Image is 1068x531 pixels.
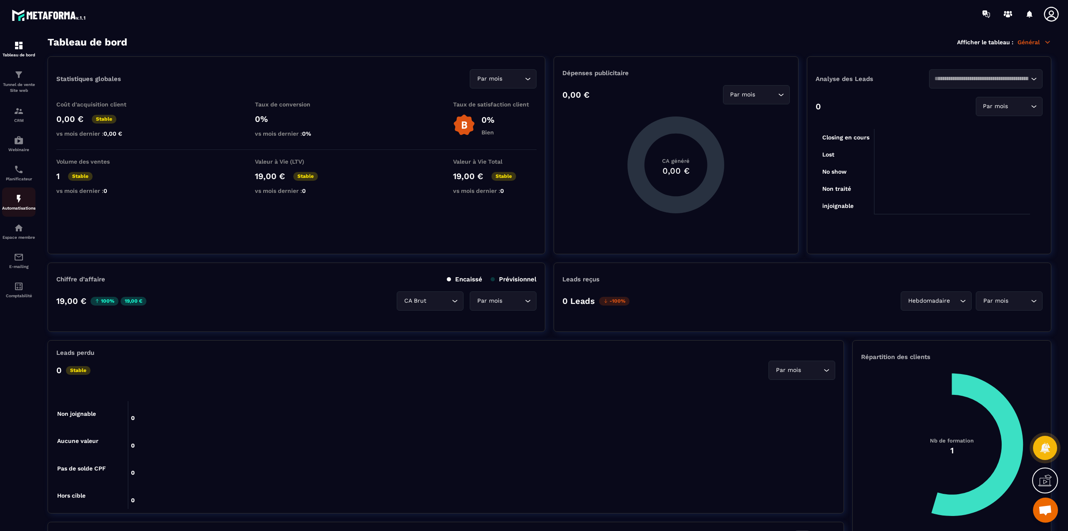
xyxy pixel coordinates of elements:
img: accountant [14,281,24,291]
p: Tunnel de vente Site web [2,82,35,94]
p: Coût d'acquisition client [56,101,140,108]
a: emailemailE-mailing [2,246,35,275]
a: automationsautomationsAutomatisations [2,187,35,217]
p: 0 [56,365,62,375]
p: 0% [481,115,494,125]
p: Valeur à Vie Total [453,158,537,165]
p: Stable [293,172,318,181]
p: Automatisations [2,206,35,210]
p: Stable [68,172,93,181]
p: Afficher le tableau : [957,39,1013,46]
p: Dépenses publicitaire [562,69,789,77]
tspan: No show [822,168,847,175]
h3: Tableau de bord [48,36,127,48]
p: Statistiques globales [56,75,121,83]
p: -100% [599,297,630,306]
img: b-badge-o.b3b20ee6.svg [453,114,475,136]
img: automations [14,194,24,204]
span: 0 [500,187,504,194]
span: 0,00 € [103,130,122,137]
tspan: Non joignable [57,410,96,417]
p: 0,00 € [562,90,589,100]
a: automationsautomationsEspace membre [2,217,35,246]
p: Leads perdu [56,349,94,357]
a: automationsautomationsWebinaire [2,129,35,158]
p: 19,00 € [121,297,146,306]
p: Analyse des Leads [816,75,929,83]
p: Prévisionnel [491,276,537,283]
p: Valeur à Vie (LTV) [255,158,338,165]
p: Chiffre d’affaire [56,276,105,283]
input: Search for option [757,90,776,99]
input: Search for option [1010,102,1029,111]
div: Search for option [397,291,463,311]
input: Search for option [803,366,821,375]
img: logo [12,8,87,23]
div: Search for option [470,69,537,88]
p: Webinaire [2,147,35,152]
p: 100% [91,297,118,306]
div: Search for option [976,97,1043,116]
tspan: Aucune valeur [57,437,98,444]
p: 19,00 € [56,296,86,306]
p: 0 Leads [562,296,595,306]
span: 0% [302,130,311,137]
p: Stable [66,366,91,375]
div: Search for option [929,69,1043,88]
p: Stable [491,172,516,181]
div: Search for option [768,361,835,380]
p: Tableau de bord [2,53,35,57]
span: Par mois [475,74,504,83]
p: Taux de conversion [255,101,338,108]
tspan: Closing en cours [822,134,869,141]
input: Search for option [504,296,523,306]
p: Général [1018,38,1051,46]
tspan: Hors cible [57,492,86,499]
img: scheduler [14,164,24,174]
p: 1 [56,171,60,181]
span: Par mois [475,296,504,306]
p: Espace membre [2,235,35,240]
p: Volume des ventes [56,158,140,165]
div: Search for option [470,291,537,311]
div: Search for option [976,291,1043,311]
img: automations [14,223,24,233]
p: Répartition des clients [861,353,1043,361]
input: Search for option [1010,296,1029,306]
a: formationformationCRM [2,100,35,129]
a: schedulerschedulerPlanificateur [2,158,35,187]
p: Leads reçus [562,276,599,283]
tspan: Lost [822,151,834,158]
span: Hebdomadaire [906,296,952,306]
input: Search for option [428,296,450,306]
p: Stable [92,115,116,124]
img: formation [14,40,24,51]
input: Search for option [952,296,958,306]
p: vs mois dernier : [56,130,140,137]
tspan: Non traité [822,185,851,192]
p: CRM [2,118,35,123]
p: vs mois dernier : [453,187,537,194]
img: email [14,252,24,262]
a: Mở cuộc trò chuyện [1033,498,1058,523]
a: formationformationTableau de bord [2,34,35,63]
p: Bien [481,129,494,136]
span: Par mois [981,102,1010,111]
p: Taux de satisfaction client [453,101,537,108]
tspan: Pas de solde CPF [57,465,106,472]
span: Par mois [774,366,803,375]
a: accountantaccountantComptabilité [2,275,35,304]
span: CA Brut [402,296,428,306]
img: formation [14,70,24,80]
p: vs mois dernier : [255,187,338,194]
p: Comptabilité [2,293,35,298]
div: Search for option [723,85,790,104]
div: Search for option [901,291,972,311]
img: automations [14,135,24,145]
a: formationformationTunnel de vente Site web [2,63,35,100]
p: vs mois dernier : [56,187,140,194]
span: Par mois [728,90,757,99]
p: vs mois dernier : [255,130,338,137]
tspan: injoignable [822,202,854,210]
img: formation [14,106,24,116]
